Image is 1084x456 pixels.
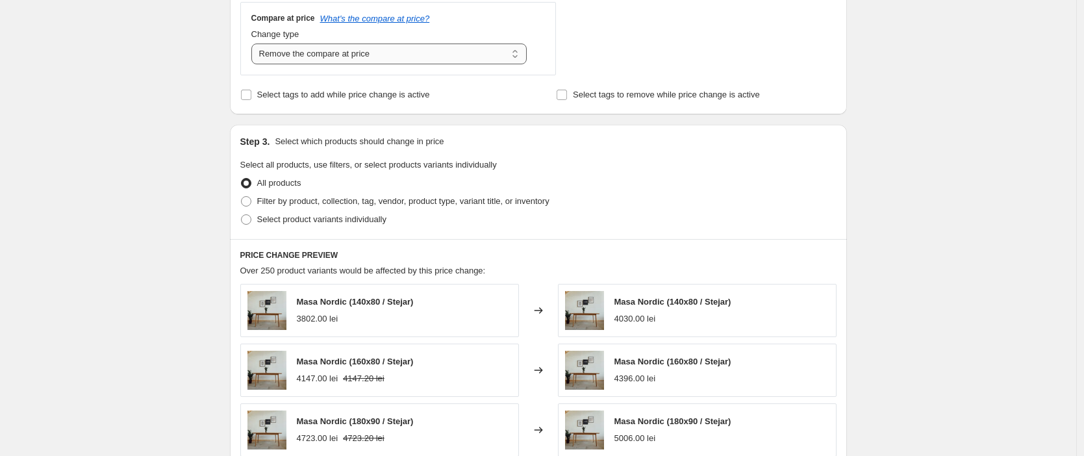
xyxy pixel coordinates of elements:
[343,432,384,445] strike: 4723.20 lei
[257,196,549,206] span: Filter by product, collection, tag, vendor, product type, variant title, or inventory
[614,312,656,325] div: 4030.00 lei
[240,135,270,148] h2: Step 3.
[297,416,414,426] span: Masa Nordic (180x90 / Stejar)
[565,291,604,330] img: IMG_2705_80x.jpg
[297,357,414,366] span: Masa Nordic (160x80 / Stejar)
[343,372,384,385] strike: 4147.20 lei
[614,416,731,426] span: Masa Nordic (180x90 / Stejar)
[247,411,286,450] img: IMG_2705_80x.jpg
[275,135,444,148] p: Select which products should change in price
[614,432,656,445] div: 5006.00 lei
[614,357,731,366] span: Masa Nordic (160x80 / Stejar)
[297,432,338,445] div: 4723.00 lei
[573,90,760,99] span: Select tags to remove while price change is active
[247,291,286,330] img: IMG_2705_80x.jpg
[614,297,731,307] span: Masa Nordic (140x80 / Stejar)
[320,14,430,23] button: What's the compare at price?
[240,160,497,170] span: Select all products, use filters, or select products variants individually
[240,266,486,275] span: Over 250 product variants would be affected by this price change:
[251,13,315,23] h3: Compare at price
[257,90,430,99] span: Select tags to add while price change is active
[257,214,386,224] span: Select product variants individually
[247,351,286,390] img: IMG_2705_80x.jpg
[297,312,338,325] div: 3802.00 lei
[614,372,656,385] div: 4396.00 lei
[565,351,604,390] img: IMG_2705_80x.jpg
[565,411,604,450] img: IMG_2705_80x.jpg
[297,297,414,307] span: Masa Nordic (140x80 / Stejar)
[297,372,338,385] div: 4147.00 lei
[257,178,301,188] span: All products
[240,250,837,260] h6: PRICE CHANGE PREVIEW
[251,29,299,39] span: Change type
